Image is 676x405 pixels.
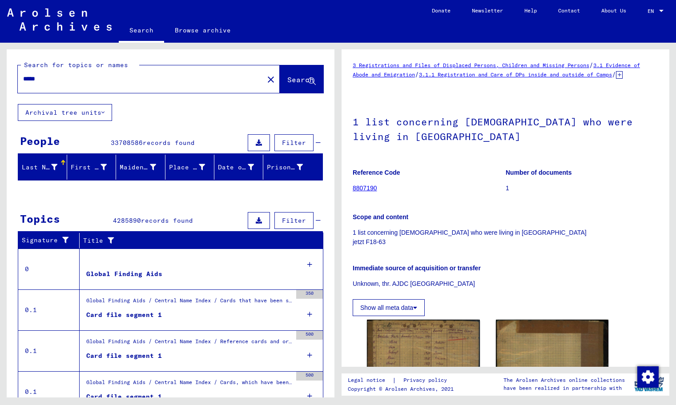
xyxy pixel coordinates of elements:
[214,155,263,180] mat-header-cell: Date of Birth
[353,213,408,221] b: Scope and content
[22,233,81,248] div: Signature
[348,385,458,393] p: Copyright © Arolsen Archives, 2021
[353,184,377,192] a: 8807190
[353,169,400,176] b: Reference Code
[296,331,323,340] div: 500
[503,376,625,384] p: The Arolsen Archives online collections
[353,228,658,247] p: 1 list concerning [DEMOGRAPHIC_DATA] who were living in [GEOGRAPHIC_DATA] jetzt F18-63
[506,184,658,193] p: 1
[396,376,458,385] a: Privacy policy
[86,337,292,350] div: Global Finding Aids / Central Name Index / Reference cards and originals, which have been discove...
[18,289,80,330] td: 0.1
[632,373,666,395] img: yv_logo.png
[67,155,116,180] mat-header-cell: First Name
[18,249,80,289] td: 0
[287,75,314,84] span: Search
[503,384,625,392] p: have been realized in partnership with
[86,310,162,320] div: Card file segment 1
[282,139,306,147] span: Filter
[353,101,658,155] h1: 1 list concerning [DEMOGRAPHIC_DATA] who were living in [GEOGRAPHIC_DATA]
[415,70,419,78] span: /
[612,70,616,78] span: /
[83,236,306,245] div: Title
[143,139,195,147] span: records found
[648,8,657,14] span: EN
[296,372,323,381] div: 500
[506,169,572,176] b: Number of documents
[165,155,214,180] mat-header-cell: Place of Birth
[274,134,314,151] button: Filter
[218,163,254,172] div: Date of Birth
[22,160,68,174] div: Last Name
[348,376,458,385] div: |
[419,71,612,78] a: 3.1.1 Registration and Care of DPs inside and outside of Camps
[263,155,322,180] mat-header-cell: Prisoner #
[20,133,60,149] div: People
[86,392,162,401] div: Card file segment 1
[22,236,72,245] div: Signature
[141,217,193,225] span: records found
[262,70,280,88] button: Clear
[86,269,162,279] div: Global Finding Aids
[116,155,165,180] mat-header-cell: Maiden Name
[119,20,164,43] a: Search
[20,211,60,227] div: Topics
[353,299,425,316] button: Show all meta data
[18,104,112,121] button: Archival tree units
[113,217,141,225] span: 4285890
[637,366,658,387] div: Change consent
[18,330,80,371] td: 0.1
[71,160,118,174] div: First Name
[282,217,306,225] span: Filter
[24,61,128,69] mat-label: Search for topics or names
[637,366,659,388] img: Change consent
[353,265,481,272] b: Immediate source of acquisition or transfer
[266,74,276,85] mat-icon: close
[120,163,156,172] div: Maiden Name
[267,160,314,174] div: Prisoner #
[22,163,57,172] div: Last Name
[589,61,593,69] span: /
[86,378,292,391] div: Global Finding Aids / Central Name Index / Cards, which have been separated just before or during...
[71,163,107,172] div: First Name
[169,160,216,174] div: Place of Birth
[267,163,303,172] div: Prisoner #
[86,297,292,309] div: Global Finding Aids / Central Name Index / Cards that have been scanned during first sequential m...
[280,65,323,93] button: Search
[7,8,112,31] img: Arolsen_neg.svg
[83,233,314,248] div: Title
[348,376,392,385] a: Legal notice
[164,20,241,41] a: Browse archive
[296,290,323,299] div: 350
[169,163,205,172] div: Place of Birth
[353,62,589,68] a: 3 Registrations and Files of Displaced Persons, Children and Missing Persons
[353,279,658,289] p: Unknown, thr. AJDC [GEOGRAPHIC_DATA]
[218,160,265,174] div: Date of Birth
[274,212,314,229] button: Filter
[120,160,167,174] div: Maiden Name
[86,351,162,361] div: Card file segment 1
[111,139,143,147] span: 33708586
[18,155,67,180] mat-header-cell: Last Name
